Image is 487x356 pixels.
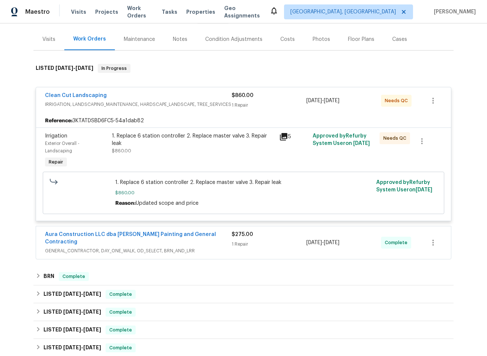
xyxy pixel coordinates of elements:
[232,93,254,98] span: $860.00
[45,117,72,124] b: Reference:
[73,35,106,43] div: Work Orders
[63,291,81,297] span: [DATE]
[306,239,339,246] span: -
[45,133,67,139] span: Irrigation
[224,4,261,19] span: Geo Assignments
[431,8,476,16] span: [PERSON_NAME]
[136,201,199,206] span: Updated scope and price
[33,56,454,80] div: LISTED [DATE]-[DATE]In Progress
[33,285,454,303] div: LISTED [DATE]-[DATE]Complete
[43,308,101,317] h6: LISTED
[33,321,454,339] div: LISTED [DATE]-[DATE]Complete
[115,201,136,206] span: Reason:
[306,240,322,245] span: [DATE]
[205,36,262,43] div: Condition Adjustments
[63,309,101,314] span: -
[115,179,372,186] span: 1. Replace 6 station controller 2. Replace master valve 3. Repair leak
[290,8,396,16] span: [GEOGRAPHIC_DATA], [GEOGRAPHIC_DATA]
[112,149,131,153] span: $860.00
[46,158,66,166] span: Repair
[25,8,50,16] span: Maestro
[36,114,451,127] div: 3KTATDSBD6FC5-54a1dab82
[186,8,215,16] span: Properties
[279,132,308,141] div: 5
[124,36,155,43] div: Maintenance
[43,272,54,281] h6: BRN
[63,291,101,297] span: -
[385,239,410,246] span: Complete
[45,141,80,153] span: Exterior Overall - Landscaping
[106,344,135,352] span: Complete
[232,232,253,237] span: $275.00
[83,327,101,332] span: [DATE]
[324,98,339,103] span: [DATE]
[63,345,101,350] span: -
[313,36,330,43] div: Photos
[376,180,432,192] span: Approved by Refurby System User on
[36,64,93,73] h6: LISTED
[115,189,372,197] span: $860.00
[385,97,411,104] span: Needs QC
[232,240,306,248] div: 1 Repair
[112,132,275,147] div: 1. Replace 6 station controller 2. Replace master valve 3. Repair leak
[348,36,374,43] div: Floor Plans
[59,273,88,280] span: Complete
[43,290,101,299] h6: LISTED
[63,309,81,314] span: [DATE]
[280,36,295,43] div: Costs
[127,4,153,19] span: Work Orders
[95,8,118,16] span: Projects
[416,187,432,192] span: [DATE]
[45,232,216,245] a: Aura Construction LLC dba [PERSON_NAME] Painting and General Contracting
[45,101,232,108] span: IRRIGATION, LANDSCAPING_MAINTENANCE, HARDSCAPE_LANDSCAPE, TREE_SERVICES
[313,133,370,146] span: Approved by Refurby System User on
[392,36,407,43] div: Cases
[83,291,101,297] span: [DATE]
[353,141,370,146] span: [DATE]
[306,97,339,104] span: -
[75,65,93,71] span: [DATE]
[43,326,101,334] h6: LISTED
[43,343,101,352] h6: LISTED
[63,327,101,332] span: -
[173,36,187,43] div: Notes
[106,291,135,298] span: Complete
[45,247,232,255] span: GENERAL_CONTRACTOR, DAY_ONE_WALK, OD_SELECT, BRN_AND_LRR
[83,309,101,314] span: [DATE]
[55,65,93,71] span: -
[33,303,454,321] div: LISTED [DATE]-[DATE]Complete
[45,93,107,98] a: Clean Cut Landscaping
[106,326,135,334] span: Complete
[99,65,130,72] span: In Progress
[33,268,454,285] div: BRN Complete
[162,9,177,14] span: Tasks
[383,135,409,142] span: Needs QC
[83,345,101,350] span: [DATE]
[232,101,306,109] div: 1 Repair
[63,327,81,332] span: [DATE]
[71,8,86,16] span: Visits
[55,65,73,71] span: [DATE]
[306,98,322,103] span: [DATE]
[106,308,135,316] span: Complete
[324,240,339,245] span: [DATE]
[63,345,81,350] span: [DATE]
[42,36,55,43] div: Visits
